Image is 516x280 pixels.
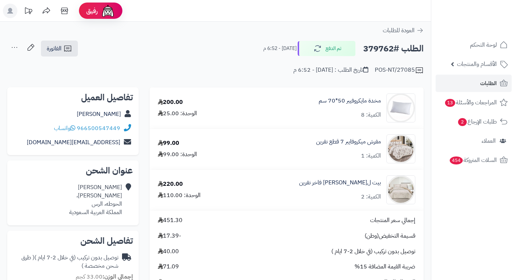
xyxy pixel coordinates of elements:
span: 13 [445,99,455,107]
span: 40.00 [158,247,179,256]
span: العملاء [482,136,496,146]
a: العملاء [436,132,512,150]
span: ( طرق شحن مخصصة ) [21,253,118,270]
h2: الطلب #379762 [363,41,424,56]
div: POS-NT/27085 [375,66,424,75]
div: توصيل بدون تركيب (في خلال 2-7 ايام ) [13,254,118,270]
div: [PERSON_NAME] [PERSON_NAME]، الحوطه، الرس المملكة العربية السعودية [69,183,122,216]
img: 1757415092-1-90x90.jpg [387,175,415,204]
a: مخدة مايكروفيبر 50*70 سم [319,97,381,105]
div: 200.00 [158,98,183,106]
span: قسيمة التخفيض(وطن) [365,232,415,240]
div: الكمية: 8 [361,111,381,119]
h2: عنوان الشحن [13,166,133,175]
span: 2 [458,118,467,126]
img: logo-2.png [467,20,509,35]
span: ضريبة القيمة المضافة 15% [355,263,415,271]
a: طلبات الإرجاع2 [436,113,512,130]
span: السلات المتروكة [449,155,497,165]
span: الفاتورة [47,44,62,53]
a: العودة للطلبات [383,26,424,35]
a: المراجعات والأسئلة13 [436,94,512,111]
a: لوحة التحكم [436,36,512,54]
h2: تفاصيل الشحن [13,237,133,245]
a: تحديثات المنصة [19,4,37,20]
a: [PERSON_NAME] [77,110,121,118]
button: تم الدفع [298,41,356,56]
span: توصيل بدون تركيب (في خلال 2-7 ايام ) [331,247,415,256]
div: الوحدة: 25.00 [158,109,197,118]
span: إجمالي سعر المنتجات [370,216,415,225]
a: [EMAIL_ADDRESS][DOMAIN_NAME] [27,138,120,147]
h2: تفاصيل العميل [13,93,133,102]
span: 71.09 [158,263,179,271]
a: واتساب [54,124,75,133]
span: لوحة التحكم [470,40,497,50]
span: طلبات الإرجاع [457,117,497,127]
a: الفاتورة [41,41,78,57]
div: الكمية: 2 [361,193,381,201]
span: -17.39 [158,232,181,240]
span: العودة للطلبات [383,26,415,35]
a: 966500547449 [77,124,120,133]
div: 99.00 [158,139,179,147]
span: 451.30 [158,216,183,225]
span: المراجعات والأسئلة [444,97,497,108]
div: الوحدة: 110.00 [158,191,201,200]
a: بيت ل[PERSON_NAME] فاخر نفرين [299,179,381,187]
span: الأقسام والمنتجات [457,59,497,69]
small: [DATE] - 6:52 م [263,45,297,52]
img: 1752908443-10-90x90.jpg [387,134,415,163]
div: تاريخ الطلب : [DATE] - 6:52 م [293,66,368,74]
div: 220.00 [158,180,183,188]
span: 454 [450,156,463,164]
a: مفرش ميكروفايبر 7 قطع نفرين [316,138,381,146]
span: الطلبات [480,78,497,88]
img: 1703426873-pillow-90x90.png [387,93,415,122]
a: الطلبات [436,75,512,92]
div: الكمية: 1 [361,152,381,160]
a: السلات المتروكة454 [436,151,512,169]
span: رفيق [86,7,98,15]
div: الوحدة: 99.00 [158,150,197,159]
img: ai-face.png [101,4,115,18]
